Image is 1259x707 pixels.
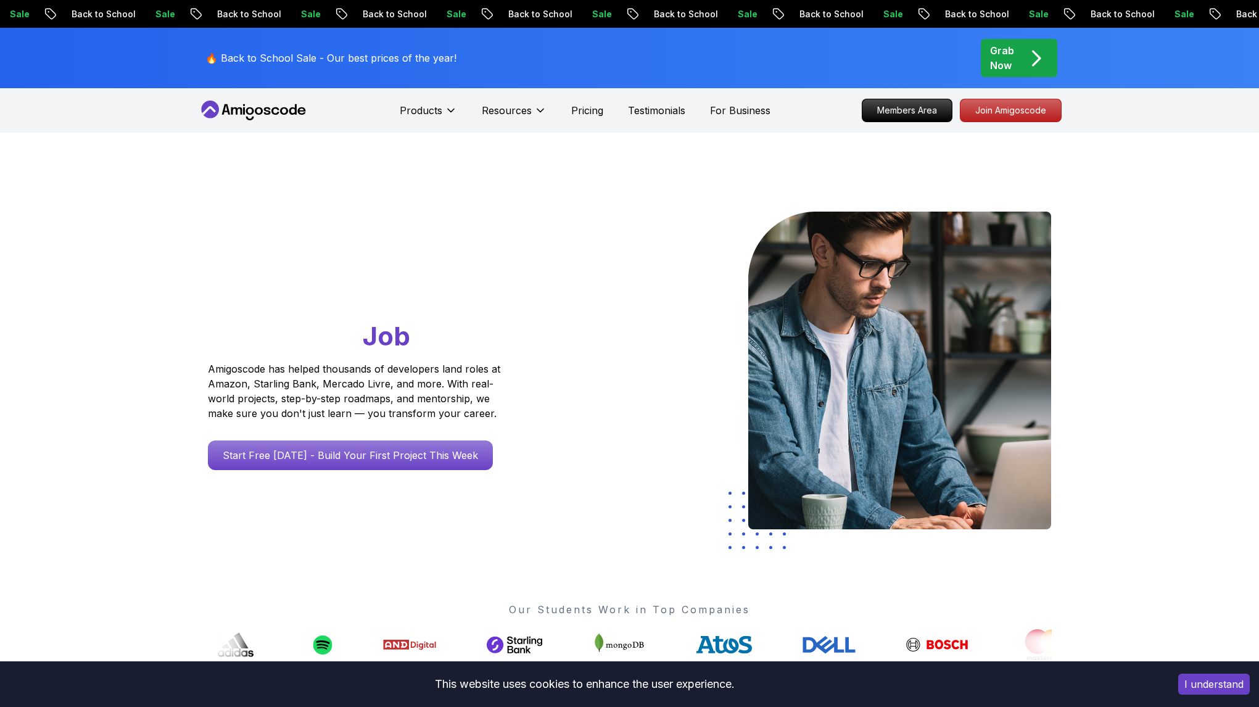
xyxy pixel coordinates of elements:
[363,320,410,352] span: Job
[208,212,548,354] h1: Go From Learning to Hired: Master Java, Spring Boot & Cloud Skills That Get You the
[498,8,582,20] p: Back to School
[1178,674,1250,695] button: Accept cookies
[960,99,1061,122] p: Join Amigoscode
[990,43,1014,73] p: Grab Now
[571,103,603,118] a: Pricing
[728,8,767,20] p: Sale
[482,103,532,118] p: Resources
[1165,8,1204,20] p: Sale
[208,362,504,421] p: Amigoscode has helped thousands of developers land roles at Amazon, Starling Bank, Mercado Livre,...
[9,671,1160,698] div: This website uses cookies to enhance the user experience.
[400,103,442,118] p: Products
[873,8,913,20] p: Sale
[748,212,1051,529] img: hero
[960,99,1062,122] a: Join Amigoscode
[628,103,685,118] a: Testimonials
[644,8,728,20] p: Back to School
[437,8,476,20] p: Sale
[710,103,770,118] a: For Business
[790,8,873,20] p: Back to School
[400,103,457,128] button: Products
[353,8,437,20] p: Back to School
[1019,8,1059,20] p: Sale
[291,8,331,20] p: Sale
[482,103,547,128] button: Resources
[208,602,1052,617] p: Our Students Work in Top Companies
[1081,8,1165,20] p: Back to School
[582,8,622,20] p: Sale
[862,99,952,122] a: Members Area
[146,8,185,20] p: Sale
[208,440,493,470] a: Start Free [DATE] - Build Your First Project This Week
[205,51,456,65] p: 🔥 Back to School Sale - Our best prices of the year!
[207,8,291,20] p: Back to School
[62,8,146,20] p: Back to School
[935,8,1019,20] p: Back to School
